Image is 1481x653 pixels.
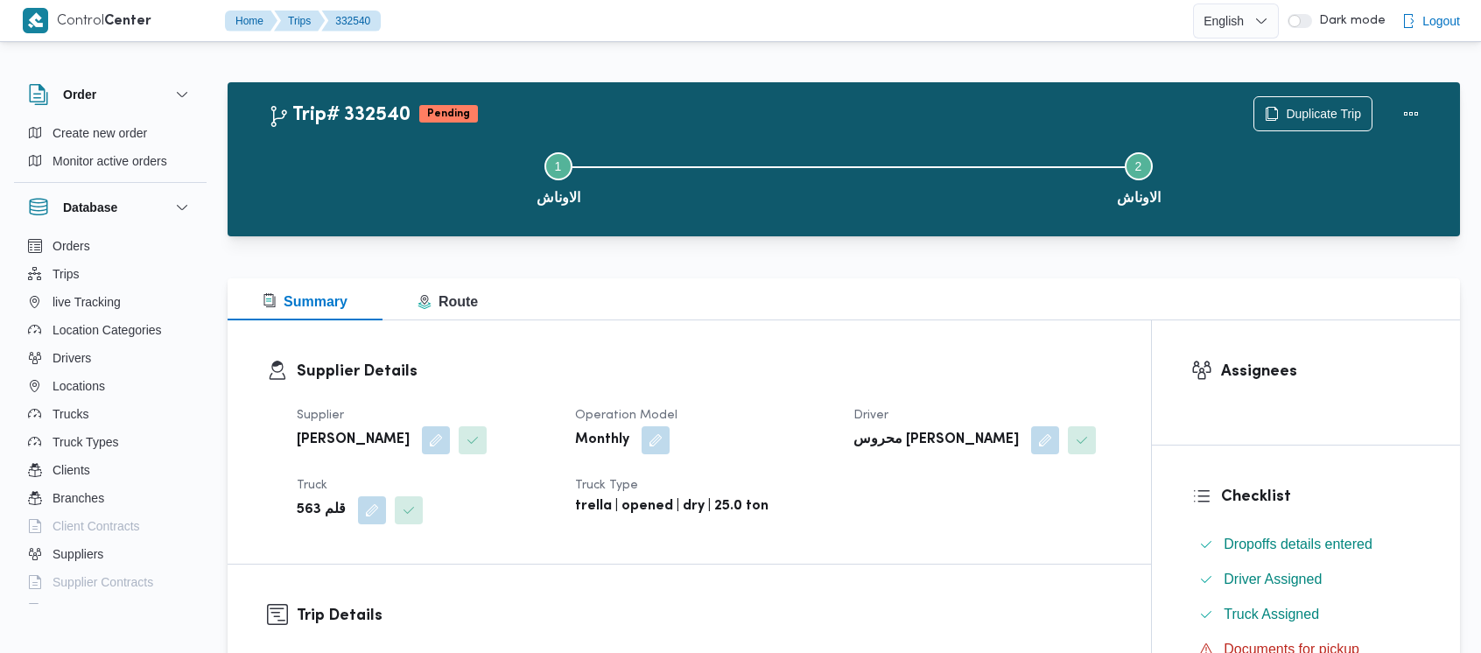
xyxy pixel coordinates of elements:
[225,11,277,32] button: Home
[53,151,167,172] span: Monitor active orders
[321,11,381,32] button: 332540
[297,360,1112,383] h3: Supplier Details
[1192,530,1421,558] button: Dropoffs details entered
[21,428,200,456] button: Truck Types
[63,84,96,105] h3: Order
[575,480,638,491] span: Truck Type
[53,376,105,397] span: Locations
[555,159,562,173] span: 1
[297,480,327,491] span: Truck
[53,348,91,369] span: Drivers
[53,123,147,144] span: Create new order
[274,11,325,32] button: Trips
[1224,537,1372,551] span: Dropoffs details entered
[21,119,200,147] button: Create new order
[63,197,117,218] h3: Database
[21,372,200,400] button: Locations
[53,263,80,284] span: Trips
[53,460,90,481] span: Clients
[21,484,200,512] button: Branches
[53,516,140,537] span: Client Contracts
[1393,96,1428,131] button: Actions
[1192,600,1421,628] button: Truck Assigned
[28,84,193,105] button: Order
[1394,4,1467,39] button: Logout
[1224,604,1319,625] span: Truck Assigned
[53,319,162,341] span: Location Categories
[23,8,48,33] img: X8yXhbKr1z7QwAAAABJRU5ErkJggg==
[418,294,478,309] span: Route
[21,568,200,596] button: Supplier Contracts
[575,496,769,517] b: trella | opened | dry | 25.0 ton
[1224,534,1372,555] span: Dropoffs details entered
[1117,187,1161,208] span: الاوناش
[1224,572,1322,586] span: Driver Assigned
[18,583,74,635] iframe: chat widget
[427,109,470,119] b: Pending
[14,232,207,611] div: Database
[1224,569,1322,590] span: Driver Assigned
[21,288,200,316] button: live Tracking
[53,404,88,425] span: Trucks
[1224,607,1319,621] span: Truck Assigned
[1253,96,1372,131] button: Duplicate Trip
[53,600,96,621] span: Devices
[21,260,200,288] button: Trips
[1312,14,1386,28] span: Dark mode
[104,15,151,28] b: Center
[21,400,200,428] button: Trucks
[53,235,90,256] span: Orders
[21,512,200,540] button: Client Contracts
[53,572,153,593] span: Supplier Contracts
[1135,159,1142,173] span: 2
[419,105,478,123] span: Pending
[1192,565,1421,593] button: Driver Assigned
[575,430,629,451] b: Monthly
[21,344,200,372] button: Drivers
[575,410,677,421] span: Operation Model
[537,187,580,208] span: الاوناش
[297,500,346,521] b: 563 قلم
[297,430,410,451] b: [PERSON_NAME]
[21,540,200,568] button: Suppliers
[1286,103,1361,124] span: Duplicate Trip
[268,104,411,127] h2: Trip# 332540
[263,294,347,309] span: Summary
[14,119,207,182] div: Order
[848,131,1428,222] button: الاوناش
[21,232,200,260] button: Orders
[53,488,104,509] span: Branches
[268,131,848,222] button: الاوناش
[853,430,1019,451] b: محروس [PERSON_NAME]
[21,316,200,344] button: Location Categories
[21,456,200,484] button: Clients
[28,197,193,218] button: Database
[53,544,103,565] span: Suppliers
[297,604,1112,628] h3: Trip Details
[53,291,121,312] span: live Tracking
[1422,11,1460,32] span: Logout
[297,410,344,421] span: Supplier
[1221,360,1421,383] h3: Assignees
[53,432,118,453] span: Truck Types
[21,147,200,175] button: Monitor active orders
[853,410,888,421] span: Driver
[21,596,200,624] button: Devices
[1221,485,1421,509] h3: Checklist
